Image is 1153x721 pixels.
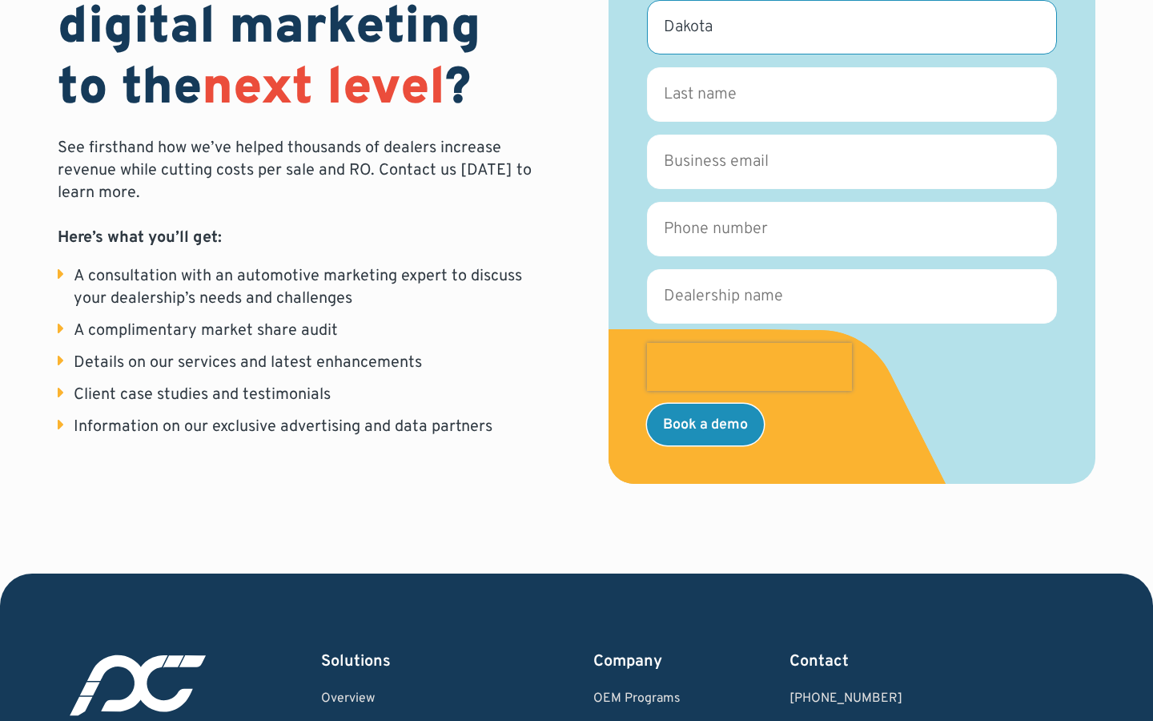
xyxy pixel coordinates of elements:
[647,135,1057,189] input: Business email
[647,269,1057,324] input: Dealership name
[321,651,484,673] div: Solutions
[321,692,484,707] a: Overview
[593,651,681,673] div: Company
[647,404,764,445] input: Book a demo
[202,57,445,123] span: next level
[789,651,1051,673] div: Contact
[593,692,681,707] a: OEM Programs
[647,202,1057,256] input: Phone number
[74,320,338,342] div: A complimentary market share audit
[58,228,222,248] strong: Here’s what you’ll get:
[647,67,1057,122] input: Last name
[74,265,544,310] div: A consultation with an automotive marketing expert to discuss your dealership’s needs and challenges
[647,343,852,391] iframe: reCAPTCHA
[789,692,1051,707] div: [PHONE_NUMBER]
[58,137,544,249] p: See firsthand how we’ve helped thousands of dealers increase revenue while cutting costs per sale...
[74,352,422,374] div: Details on our services and latest enhancements
[74,384,331,406] div: Client case studies and testimonials
[74,416,492,438] div: Information on our exclusive advertising and data partners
